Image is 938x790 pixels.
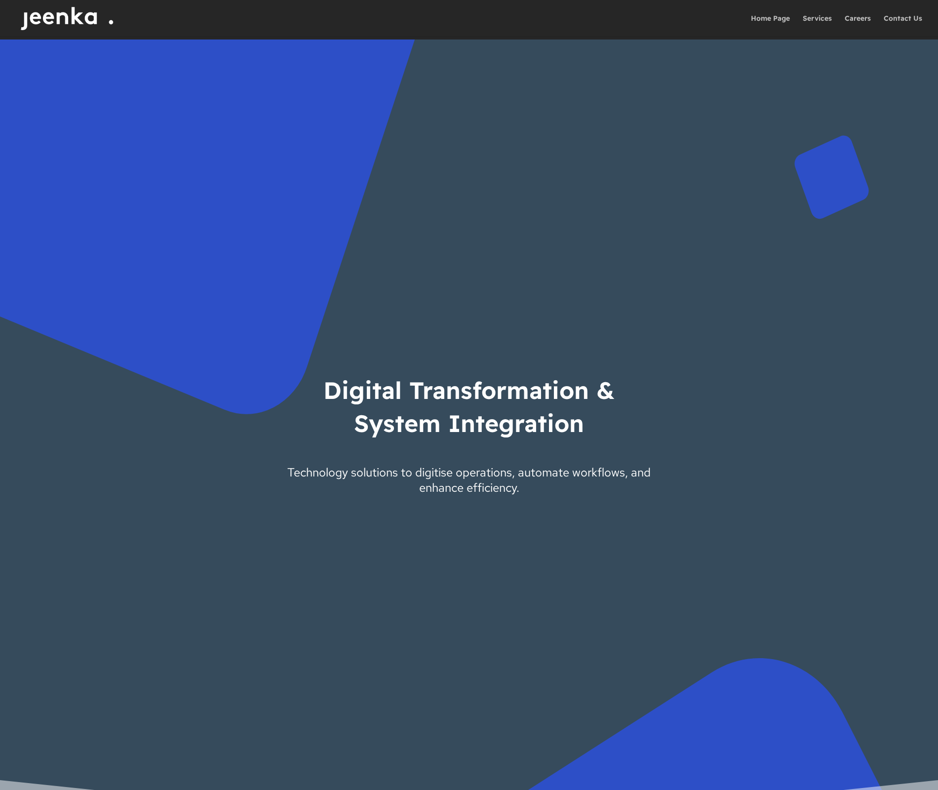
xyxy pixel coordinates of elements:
[803,15,832,37] a: Services
[845,15,871,37] a: Careers
[276,374,662,465] h1: Digital Transformation & System Integration
[276,465,662,495] span: Technology solutions to digitise operations, automate workflows, and enhance efficiency.
[884,15,922,37] a: Contact Us
[751,15,790,37] a: Home Page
